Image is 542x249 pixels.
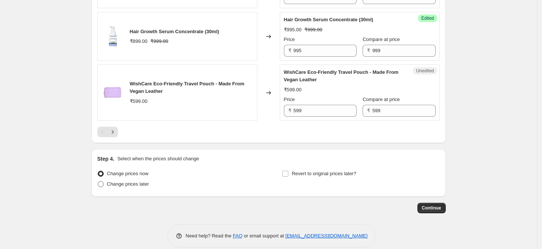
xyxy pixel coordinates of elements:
[285,233,367,239] a: [EMAIL_ADDRESS][DOMAIN_NAME]
[284,69,399,82] span: WishCare Eco-Friendly Travel Pouch - Made From Vegan Leather
[363,97,400,102] span: Compare at price
[284,37,295,42] span: Price
[150,38,168,45] strike: ₹999.00
[186,233,233,239] span: Need help? Read the
[416,68,434,74] span: Unedited
[421,15,434,21] span: Edited
[101,25,124,48] img: 1_6_80x.jpg
[233,233,242,239] a: FAQ
[363,37,400,42] span: Compare at price
[284,17,373,22] span: Hair Growth Serum Concentrate (30ml)
[107,181,149,187] span: Change prices later
[107,127,118,137] button: Next
[284,97,295,102] span: Price
[292,171,356,176] span: Revert to original prices later?
[288,108,291,113] span: ₹
[130,38,148,45] div: ₹899.00
[101,82,124,104] img: newpouch_80x.jpg
[97,127,118,137] nav: Pagination
[242,233,285,239] span: or email support at
[97,155,115,163] h2: Step 4.
[284,26,302,34] div: ₹995.00
[130,81,245,94] span: WishCare Eco-Friendly Travel Pouch - Made From Vegan Leather
[367,108,370,113] span: ₹
[284,86,302,94] div: ₹599.00
[304,26,322,34] strike: ₹999.00
[107,171,148,176] span: Change prices now
[117,155,199,163] p: Select when the prices should change
[130,98,148,105] div: ₹599.00
[422,205,441,211] span: Continue
[130,29,219,34] span: Hair Growth Serum Concentrate (30ml)
[288,48,291,53] span: ₹
[367,48,370,53] span: ₹
[417,203,446,213] button: Continue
